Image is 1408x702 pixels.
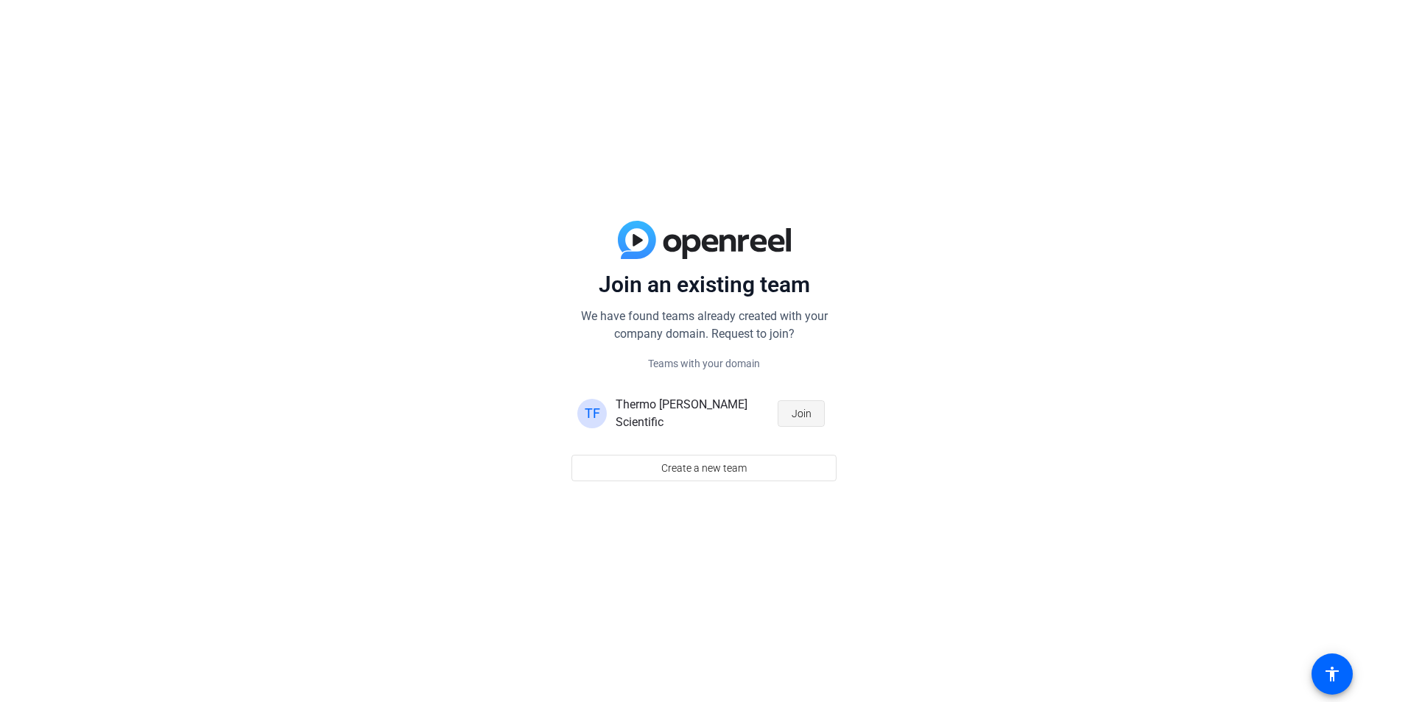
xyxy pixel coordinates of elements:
span: Create a new team [661,454,747,482]
img: blue-gradient.svg [618,221,791,259]
mat-icon: accessibility [1323,665,1341,683]
span: TF [585,405,600,421]
p: Teams with your domain [571,355,837,372]
p: We have found teams already created with your company domain. Request to join? [571,308,837,343]
p: Join an existing team [571,271,837,299]
button: Join [778,400,825,427]
button: Create a new team [571,455,837,481]
span: Thermo [PERSON_NAME] Scientific [616,397,747,429]
span: Join [792,400,812,428]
